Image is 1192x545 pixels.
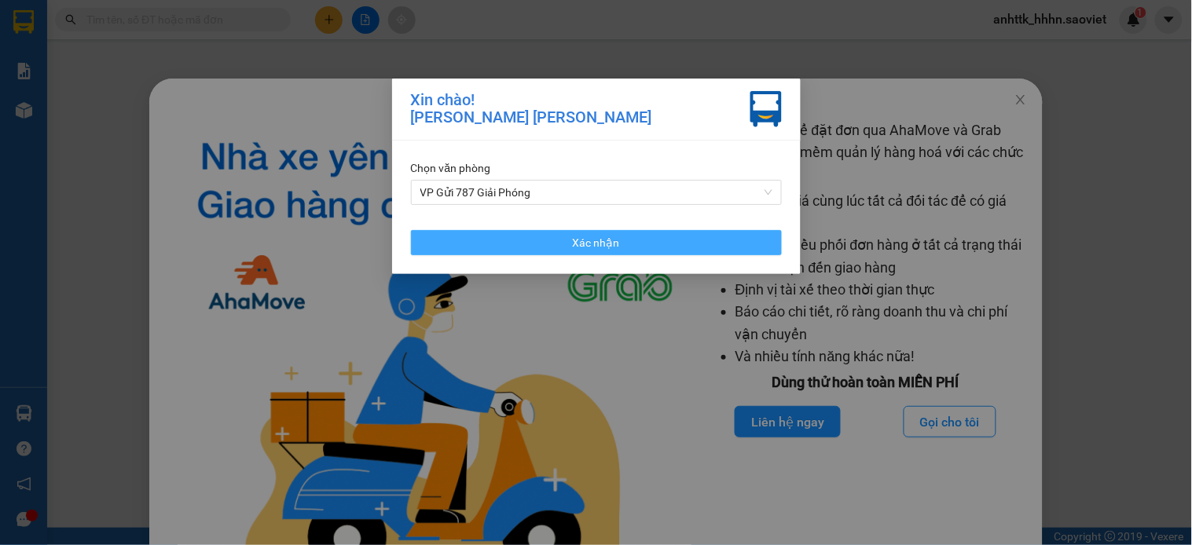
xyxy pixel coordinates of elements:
[411,91,652,127] div: Xin chào! [PERSON_NAME] [PERSON_NAME]
[411,159,782,177] div: Chọn văn phòng
[750,91,782,127] img: vxr-icon
[411,230,782,255] button: Xác nhận
[573,234,620,251] span: Xác nhận
[420,181,772,204] span: VP Gửi 787 Giải Phóng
